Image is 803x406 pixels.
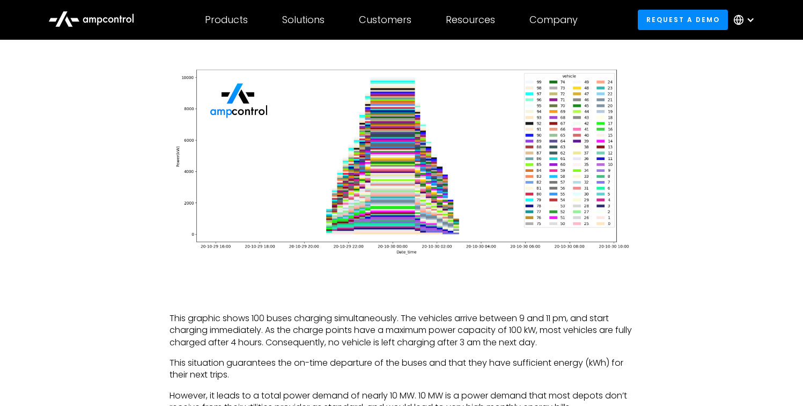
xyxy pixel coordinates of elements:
div: Resources [446,14,495,26]
div: Products [205,14,248,26]
div: Customers [359,14,411,26]
p: ‍ [170,292,633,303]
p: This situation guarantees the on-time departure of the buses and that they have sufficient energy... [170,357,633,381]
p: This graphic shows 100 buses charging simultaneously. The vehicles arrive between 9 and 11 pm, an... [170,313,633,349]
a: Request a demo [638,10,728,30]
div: Company [529,14,578,26]
img: Ampcontrol non-optimized charging for intelligent electric fleet charging [170,67,633,262]
div: Solutions [282,14,325,26]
